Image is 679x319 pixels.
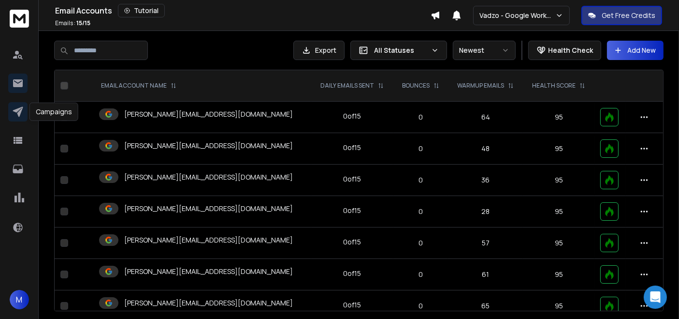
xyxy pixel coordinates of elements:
p: 0 [399,301,443,311]
td: 95 [523,259,594,290]
div: 0 of 15 [343,237,361,247]
p: Get Free Credits [602,11,655,20]
span: 15 / 15 [76,19,90,27]
td: 57 [448,228,523,259]
p: [PERSON_NAME][EMAIL_ADDRESS][DOMAIN_NAME] [124,172,293,182]
button: Newest [453,41,516,60]
button: M [10,290,29,309]
div: 0 of 15 [343,300,361,310]
div: 0 of 15 [343,269,361,278]
button: Tutorial [118,4,165,17]
div: EMAIL ACCOUNT NAME [101,82,176,90]
div: Open Intercom Messenger [644,286,667,309]
p: 0 [399,175,443,185]
p: 0 [399,270,443,279]
p: [PERSON_NAME][EMAIL_ADDRESS][DOMAIN_NAME] [124,267,293,276]
td: 95 [523,228,594,259]
td: 28 [448,196,523,228]
p: [PERSON_NAME][EMAIL_ADDRESS][DOMAIN_NAME] [124,141,293,151]
p: DAILY EMAILS SENT [320,82,374,90]
p: BOUNCES [402,82,430,90]
td: 48 [448,133,523,165]
p: 0 [399,144,443,153]
td: 61 [448,259,523,290]
p: [PERSON_NAME][EMAIL_ADDRESS][DOMAIN_NAME] [124,109,293,119]
p: Vadzo - Google Workspace [479,11,555,20]
p: 0 [399,207,443,216]
td: 95 [523,196,594,228]
div: 0 of 15 [343,206,361,215]
p: All Statuses [374,46,427,55]
p: WARMUP EMAILS [457,82,504,90]
button: Add New [607,41,664,60]
button: Export [293,41,345,60]
td: 95 [523,133,594,165]
div: 0 of 15 [343,111,361,121]
p: Health Check [548,46,593,55]
p: HEALTH SCORE [532,82,576,90]
button: Get Free Credits [581,6,662,25]
button: Health Check [528,41,601,60]
div: Email Accounts [55,4,431,17]
div: 0 of 15 [343,174,361,184]
p: [PERSON_NAME][EMAIL_ADDRESS][DOMAIN_NAME] [124,204,293,213]
div: Campaigns [29,103,78,121]
td: 36 [448,165,523,196]
p: 0 [399,112,443,122]
p: [PERSON_NAME][EMAIL_ADDRESS][DOMAIN_NAME] [124,235,293,245]
p: 0 [399,238,443,248]
p: Emails : [55,19,90,27]
td: 64 [448,102,523,133]
p: [PERSON_NAME][EMAIL_ADDRESS][DOMAIN_NAME] [124,298,293,308]
div: 0 of 15 [343,143,361,152]
td: 95 [523,102,594,133]
td: 95 [523,165,594,196]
